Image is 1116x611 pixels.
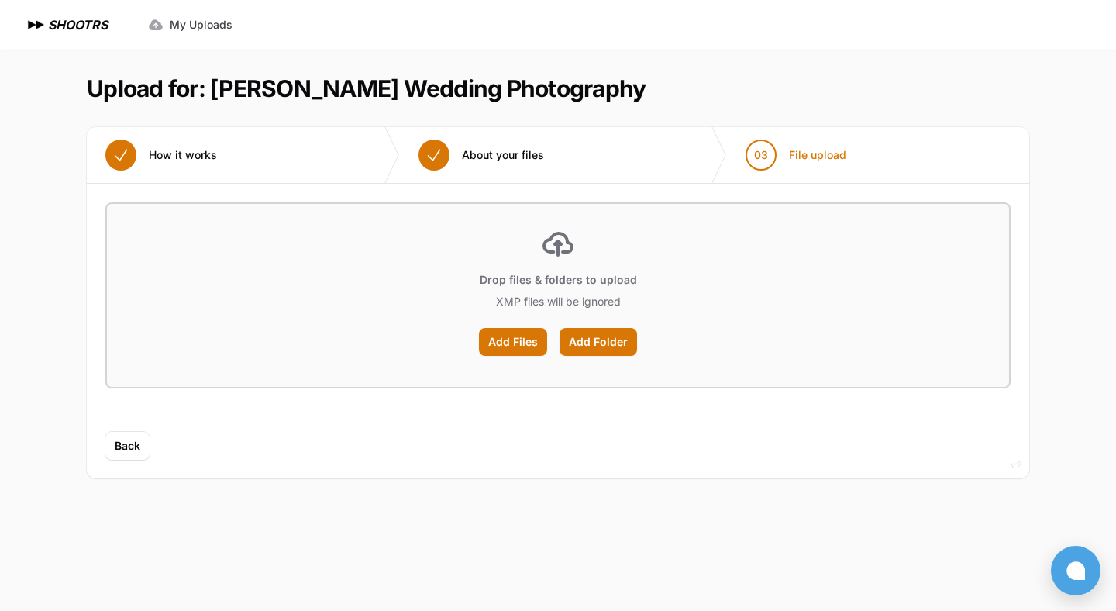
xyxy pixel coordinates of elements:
[87,127,236,183] button: How it works
[115,438,140,454] span: Back
[496,294,621,309] p: XMP files will be ignored
[1051,546,1100,595] button: Open chat window
[1011,456,1021,475] div: v2
[170,17,232,33] span: My Uploads
[789,147,846,163] span: File upload
[25,16,108,34] a: SHOOTRS SHOOTRS
[754,147,768,163] span: 03
[462,147,544,163] span: About your files
[727,127,865,183] button: 03 File upload
[87,74,646,102] h1: Upload for: [PERSON_NAME] Wedding Photography
[25,16,48,34] img: SHOOTRS
[105,432,150,460] button: Back
[480,272,637,288] p: Drop files & folders to upload
[149,147,217,163] span: How it works
[48,16,108,34] h1: SHOOTRS
[400,127,563,183] button: About your files
[139,11,242,39] a: My Uploads
[479,328,547,356] label: Add Files
[560,328,637,356] label: Add Folder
